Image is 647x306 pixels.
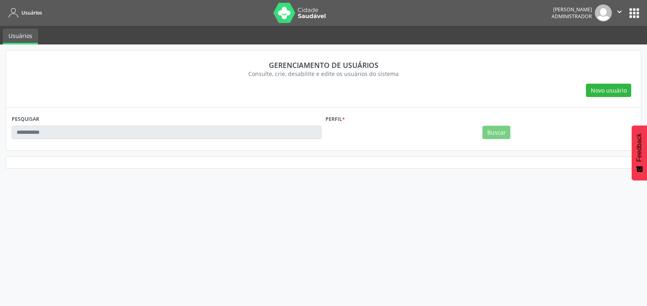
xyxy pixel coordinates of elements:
[6,6,42,19] a: Usuários
[632,125,647,180] button: Feedback - Mostrar pesquisa
[21,9,42,16] span: Usuários
[586,84,631,97] button: Novo usuário
[3,29,38,44] a: Usuários
[326,113,345,126] label: Perfil
[552,13,592,20] span: Administrador
[17,61,630,70] div: Gerenciamento de usuários
[552,6,592,13] div: [PERSON_NAME]
[636,133,643,162] span: Feedback
[612,4,627,21] button: 
[595,4,612,21] img: img
[591,86,627,95] span: Novo usuário
[615,7,624,16] i: 
[12,113,39,126] label: PESQUISAR
[482,126,510,139] button: Buscar
[17,70,630,78] div: Consulte, crie, desabilite e edite os usuários do sistema
[627,6,641,20] button: apps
